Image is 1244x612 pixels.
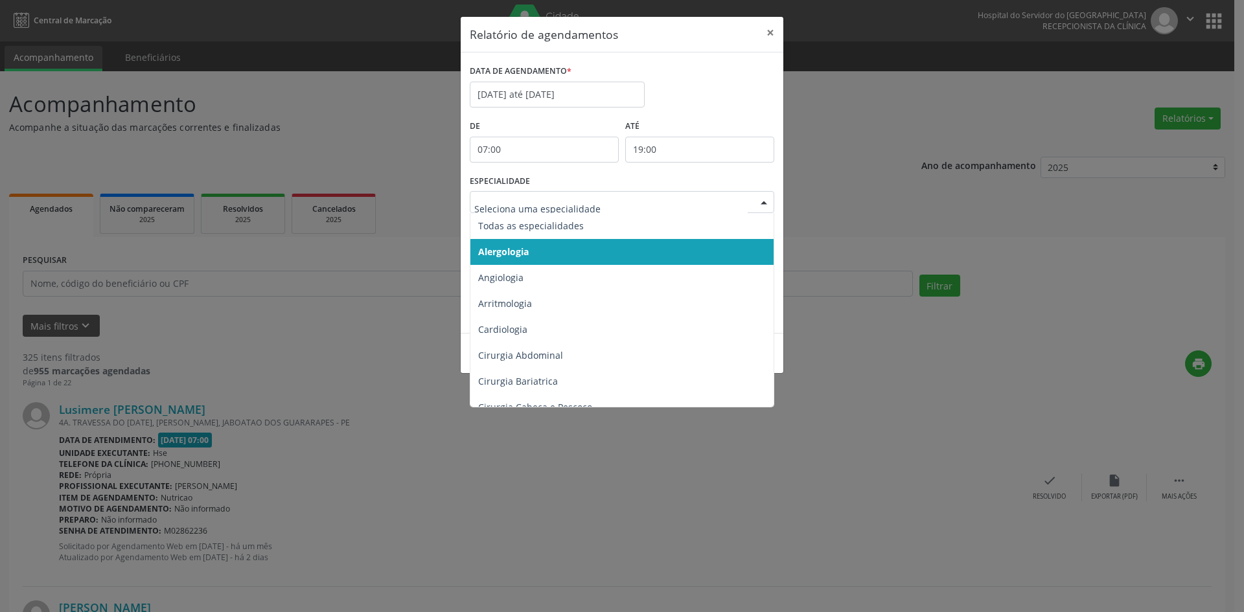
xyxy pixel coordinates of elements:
span: Cardiologia [478,323,527,335]
label: ATÉ [625,117,774,137]
span: Arritmologia [478,297,532,310]
span: Cirurgia Abdominal [478,349,563,361]
label: De [470,117,619,137]
label: ESPECIALIDADE [470,172,530,192]
span: Cirurgia Bariatrica [478,375,558,387]
input: Seleciona uma especialidade [474,196,748,221]
button: Close [757,17,783,49]
input: Selecione uma data ou intervalo [470,82,645,108]
label: DATA DE AGENDAMENTO [470,62,571,82]
h5: Relatório de agendamentos [470,26,618,43]
span: Todas as especialidades [478,220,584,232]
input: Selecione o horário final [625,137,774,163]
span: Cirurgia Cabeça e Pescoço [478,401,592,413]
input: Selecione o horário inicial [470,137,619,163]
span: Angiologia [478,271,524,284]
span: Alergologia [478,245,529,258]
